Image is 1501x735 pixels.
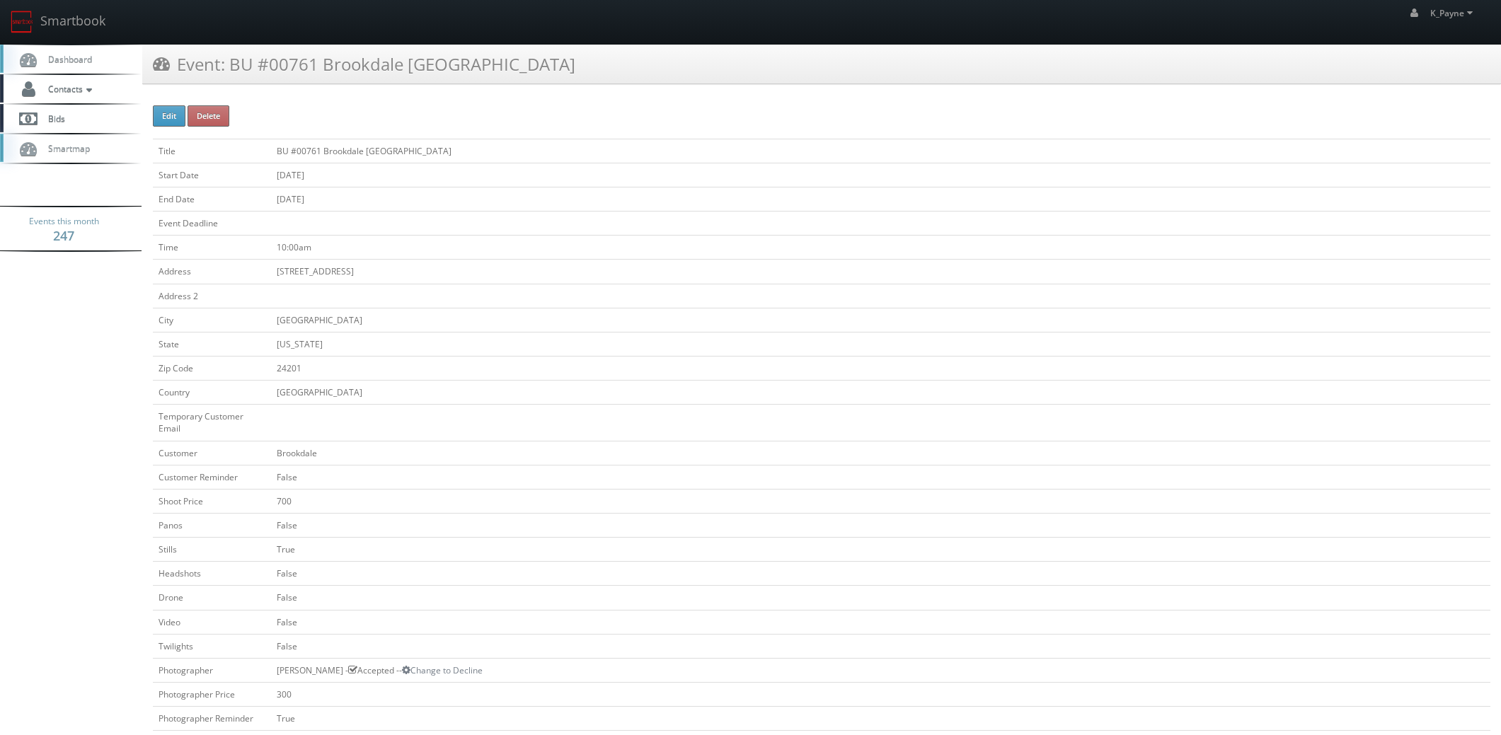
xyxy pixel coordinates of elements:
[11,11,33,33] img: smartbook-logo.png
[41,53,92,65] span: Dashboard
[271,465,1490,489] td: False
[271,538,1490,562] td: True
[153,538,271,562] td: Stills
[41,83,96,95] span: Contacts
[153,187,271,211] td: End Date
[1430,7,1477,19] span: K_Payne
[153,562,271,586] td: Headshots
[153,308,271,332] td: City
[271,658,1490,682] td: [PERSON_NAME] - Accepted --
[153,610,271,634] td: Video
[271,610,1490,634] td: False
[271,356,1490,380] td: 24201
[153,658,271,682] td: Photographer
[29,214,99,228] span: Events this month
[153,634,271,658] td: Twilights
[402,664,483,676] a: Change to Decline
[271,381,1490,405] td: [GEOGRAPHIC_DATA]
[53,227,74,244] strong: 247
[271,332,1490,356] td: [US_STATE]
[153,139,271,163] td: Title
[153,682,271,706] td: Photographer Price
[153,284,271,308] td: Address 2
[153,586,271,610] td: Drone
[153,236,271,260] td: Time
[271,707,1490,731] td: True
[153,105,185,127] button: Edit
[271,586,1490,610] td: False
[153,405,271,441] td: Temporary Customer Email
[153,441,271,465] td: Customer
[153,163,271,187] td: Start Date
[153,465,271,489] td: Customer Reminder
[271,489,1490,513] td: 700
[153,513,271,537] td: Panos
[41,142,90,154] span: Smartmap
[271,260,1490,284] td: [STREET_ADDRESS]
[271,187,1490,211] td: [DATE]
[153,260,271,284] td: Address
[153,332,271,356] td: State
[271,236,1490,260] td: 10:00am
[271,513,1490,537] td: False
[271,441,1490,465] td: Brookdale
[271,308,1490,332] td: [GEOGRAPHIC_DATA]
[153,212,271,236] td: Event Deadline
[271,634,1490,658] td: False
[271,139,1490,163] td: BU #00761 Brookdale [GEOGRAPHIC_DATA]
[271,562,1490,586] td: False
[271,682,1490,706] td: 300
[153,489,271,513] td: Shoot Price
[271,163,1490,187] td: [DATE]
[153,707,271,731] td: Photographer Reminder
[41,112,65,125] span: Bids
[153,381,271,405] td: Country
[153,52,575,76] h3: Event: BU #00761 Brookdale [GEOGRAPHIC_DATA]
[153,356,271,380] td: Zip Code
[188,105,229,127] button: Delete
